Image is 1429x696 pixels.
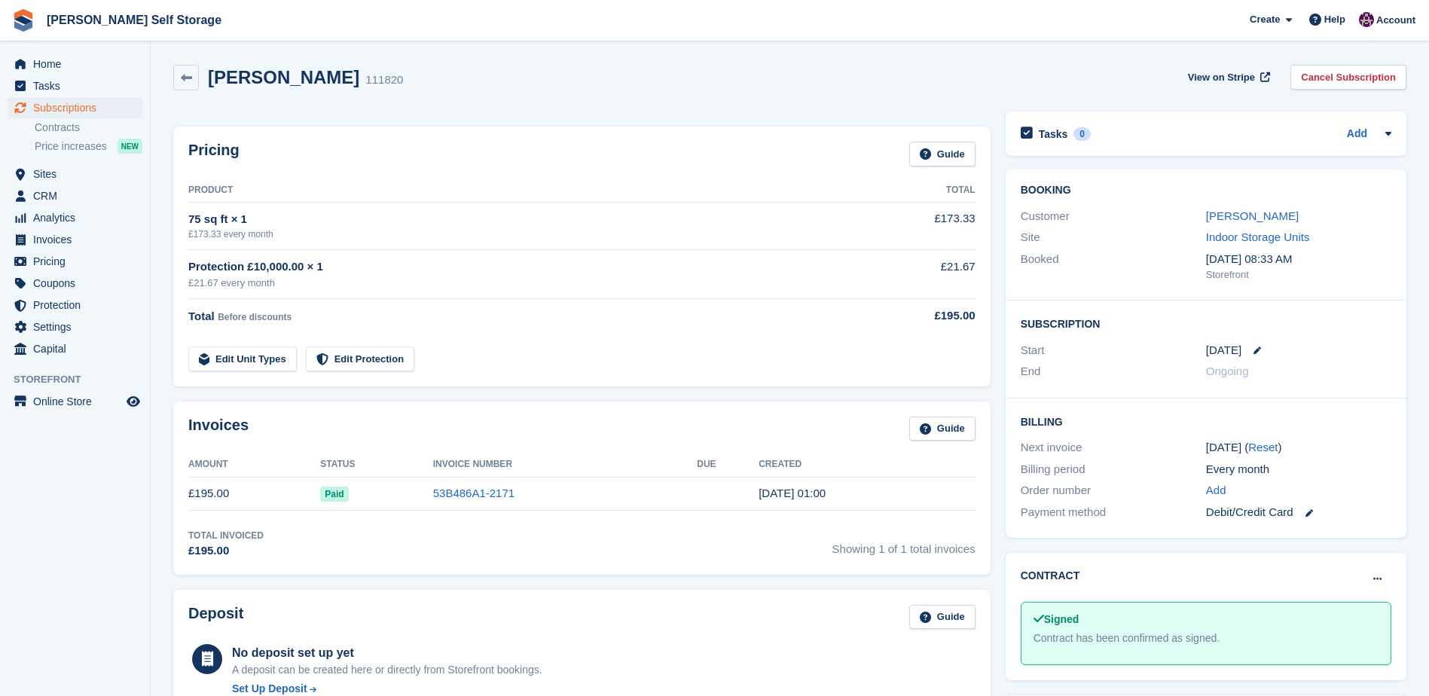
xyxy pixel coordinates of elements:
[188,211,855,228] div: 75 sq ft × 1
[232,662,542,678] p: A deposit can be created here or directly from Storefront bookings.
[124,392,142,411] a: Preview store
[188,477,320,511] td: £195.00
[909,417,976,441] a: Guide
[1021,363,1206,380] div: End
[188,227,855,241] div: £173.33 every month
[8,185,142,206] a: menu
[1248,441,1278,453] a: Reset
[1206,482,1226,499] a: Add
[1359,12,1374,27] img: Nikki Ambrosini
[1206,251,1391,268] div: [DATE] 08:33 AM
[8,316,142,337] a: menu
[1021,185,1391,197] h2: Booking
[759,453,975,477] th: Created
[188,529,264,542] div: Total Invoiced
[855,250,976,299] td: £21.67
[1021,208,1206,225] div: Customer
[188,417,249,441] h2: Invoices
[1021,482,1206,499] div: Order number
[855,307,976,325] div: £195.00
[208,67,359,87] h2: [PERSON_NAME]
[1290,65,1406,90] a: Cancel Subscription
[188,276,855,291] div: £21.67 every month
[8,53,142,75] a: menu
[8,207,142,228] a: menu
[1021,229,1206,246] div: Site
[8,75,142,96] a: menu
[855,179,976,203] th: Total
[1206,504,1391,521] div: Debit/Credit Card
[33,295,124,316] span: Protection
[1021,251,1206,282] div: Booked
[306,346,414,371] a: Edit Protection
[320,453,432,477] th: Status
[33,251,124,272] span: Pricing
[8,97,142,118] a: menu
[1039,127,1068,141] h2: Tasks
[1206,461,1391,478] div: Every month
[1324,12,1345,27] span: Help
[33,316,124,337] span: Settings
[188,346,297,371] a: Edit Unit Types
[1021,316,1391,331] h2: Subscription
[1206,267,1391,282] div: Storefront
[33,97,124,118] span: Subscriptions
[1206,365,1249,377] span: Ongoing
[1021,568,1080,584] h2: Contract
[188,605,243,630] h2: Deposit
[1250,12,1280,27] span: Create
[832,529,976,560] span: Showing 1 of 1 total invoices
[33,185,124,206] span: CRM
[188,542,264,560] div: £195.00
[1021,439,1206,456] div: Next invoice
[118,139,142,154] div: NEW
[8,391,142,412] a: menu
[33,163,124,185] span: Sites
[433,453,698,477] th: Invoice Number
[188,142,240,166] h2: Pricing
[232,644,542,662] div: No deposit set up yet
[1073,127,1091,141] div: 0
[1206,230,1310,243] a: Indoor Storage Units
[218,312,292,322] span: Before discounts
[188,258,855,276] div: Protection £10,000.00 × 1
[33,391,124,412] span: Online Store
[697,453,759,477] th: Due
[1206,342,1241,359] time: 2025-10-06 00:00:00 UTC
[188,179,855,203] th: Product
[320,487,348,502] span: Paid
[33,207,124,228] span: Analytics
[1182,65,1273,90] a: View on Stripe
[188,310,215,322] span: Total
[1347,126,1367,143] a: Add
[41,8,227,32] a: [PERSON_NAME] Self Storage
[35,121,142,135] a: Contracts
[1206,209,1299,222] a: [PERSON_NAME]
[909,142,976,166] a: Guide
[8,338,142,359] a: menu
[8,251,142,272] a: menu
[12,9,35,32] img: stora-icon-8386f47178a22dfd0bd8f6a31ec36ba5ce8667c1dd55bd0f319d3a0aa187defe.svg
[33,273,124,294] span: Coupons
[1034,630,1379,646] div: Contract has been confirmed as signed.
[14,372,150,387] span: Storefront
[1376,13,1415,28] span: Account
[1206,439,1391,456] div: [DATE] ( )
[33,75,124,96] span: Tasks
[35,138,142,154] a: Price increases NEW
[33,338,124,359] span: Capital
[1188,70,1255,85] span: View on Stripe
[1021,461,1206,478] div: Billing period
[33,229,124,250] span: Invoices
[855,202,976,249] td: £173.33
[909,605,976,630] a: Guide
[759,487,826,499] time: 2025-10-06 00:00:44 UTC
[8,295,142,316] a: menu
[1034,612,1379,627] div: Signed
[365,72,403,89] div: 111820
[1021,504,1206,521] div: Payment method
[1021,342,1206,359] div: Start
[1021,414,1391,429] h2: Billing
[8,163,142,185] a: menu
[188,453,320,477] th: Amount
